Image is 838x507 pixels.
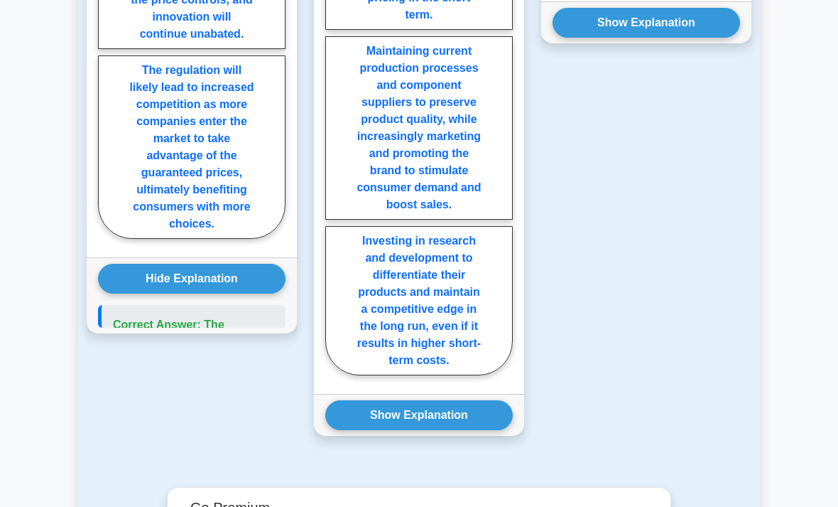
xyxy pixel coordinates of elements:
[553,8,740,38] button: Show Explanation
[325,36,513,220] label: Maintaining current production processes and component suppliers to preserve product quality, whi...
[325,400,513,430] button: Show Explanation
[325,226,513,375] label: Investing in research and development to differentiate their products and maintain a competitive ...
[113,319,261,450] span: Correct Answer: The regulation may lead to shortages as companies have less incentive to produce ...
[98,55,285,239] label: The regulation will likely lead to increased competition as more companies enter the market to ta...
[98,264,285,294] button: Hide Explanation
